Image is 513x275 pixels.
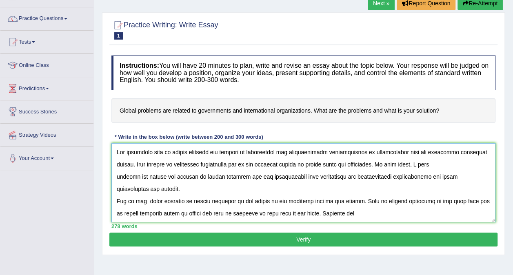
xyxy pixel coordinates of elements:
div: 278 words [111,222,495,230]
a: Success Stories [0,100,93,121]
div: * Write in the box below (write between 200 and 300 words) [111,133,266,141]
span: 1 [114,32,123,40]
a: Strategy Videos [0,124,93,144]
a: Online Class [0,54,93,74]
button: Verify [109,233,497,246]
h4: You will have 20 minutes to plan, write and revise an essay about the topic below. Your response ... [111,55,495,90]
a: Your Account [0,147,93,167]
a: Predictions [0,77,93,98]
b: Instructions: [120,62,159,69]
a: Tests [0,31,93,51]
h2: Practice Writing: Write Essay [111,19,218,40]
a: Practice Questions [0,7,93,28]
h4: Global problems are related to governments and international organizations. What are the problems... [111,98,495,123]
